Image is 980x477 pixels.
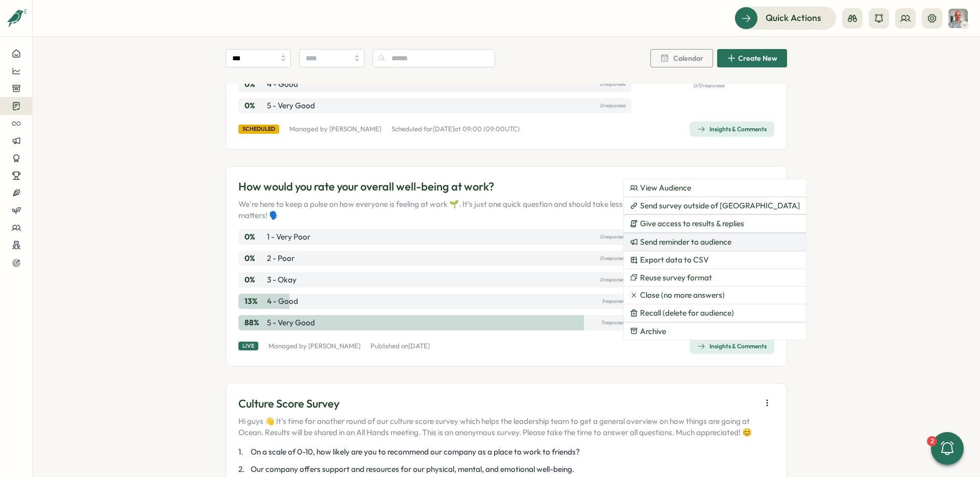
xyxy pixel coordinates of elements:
[697,342,767,350] div: Insights & Comments
[766,11,821,25] span: Quick Actions
[640,327,666,336] span: Archive
[600,100,625,111] p: 0 responses
[624,269,806,287] button: Reuse survey format
[717,49,787,67] button: Create New
[640,273,712,282] span: Reuse survey format
[624,233,806,251] button: Send reminder to audience
[238,446,249,458] span: 1 .
[244,317,265,328] p: 88 %
[734,7,836,29] button: Quick Actions
[251,464,574,475] span: Our company offers support and resources for our physical, mental, and emotional well-being.
[267,317,315,328] p: 5 - Very Good
[693,82,724,90] p: 0 / 0 responses
[927,436,937,446] div: 2
[238,179,756,195] p: How would you rate your overall well-being at work?
[600,274,625,285] p: 0 responses
[462,125,482,133] span: 09:00
[624,215,806,232] button: Give access to results & replies
[600,231,625,243] p: 0 responses
[267,79,298,90] p: 4 - Good
[600,253,625,264] p: 0 responses
[931,432,964,465] button: 2
[640,237,731,247] span: Send reminder to audience
[308,342,360,350] a: [PERSON_NAME]
[267,253,295,264] p: 2 - Poor
[624,251,806,269] button: Export data to CSV
[267,231,310,243] p: 1 - Very Poor
[238,199,756,221] p: We're here to keep a pulse on how everyone is feeling at work 🌱. It’s just one quick question and...
[267,100,315,111] p: 5 - Very Good
[640,219,744,228] span: Give access to results & replies
[640,183,691,193] span: View Audience
[244,253,265,264] p: 0 %
[602,296,625,307] p: 1 responses
[238,342,258,350] div: Live
[371,342,430,351] p: Published on
[329,125,381,133] a: [PERSON_NAME]
[690,122,774,137] button: Insights & Comments
[251,446,580,458] span: On a scale of 0-10, how likely are you to recommend our company as a place to work to friends?
[650,49,713,67] button: Calendar
[244,100,265,111] p: 0 %
[244,79,265,90] p: 0 %
[244,274,265,285] p: 0 %
[238,416,756,438] p: Hi guys 👋 It's time for another round of our culture score survey which helps the leadership team...
[600,79,625,90] p: 0 responses
[690,339,774,354] button: Insights & Comments
[267,274,297,285] p: 3 - Okay
[244,296,265,307] p: 13 %
[640,291,725,300] span: Close (no more answers)
[601,317,625,328] p: 7 responses
[289,125,381,134] p: Managed by
[640,308,734,318] span: Recall (delete for audience)
[244,231,265,243] p: 0 %
[238,125,279,133] div: scheduled
[624,304,806,322] button: Recall (delete for audience)
[268,342,360,351] p: Managed by
[391,125,520,134] p: Scheduled for at
[640,255,709,265] span: Export data to CSV
[408,342,430,350] span: [DATE]
[238,396,756,412] p: Culture Score Survey
[624,179,806,197] button: View Audience
[697,125,767,133] div: Insights & Comments
[483,125,520,133] span: ( 09:00 UTC)
[948,9,968,28] img: Philipp Eberhardt
[624,287,806,304] button: Close (no more answers)
[624,323,806,340] button: Archive
[433,125,454,133] span: [DATE]
[238,464,249,475] span: 2 .
[624,197,806,214] button: Send survey outside of [GEOGRAPHIC_DATA]
[267,296,298,307] p: 4 - Good
[738,55,777,62] span: Create New
[673,55,703,62] span: Calendar
[640,201,800,210] span: Send survey outside of [GEOGRAPHIC_DATA]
